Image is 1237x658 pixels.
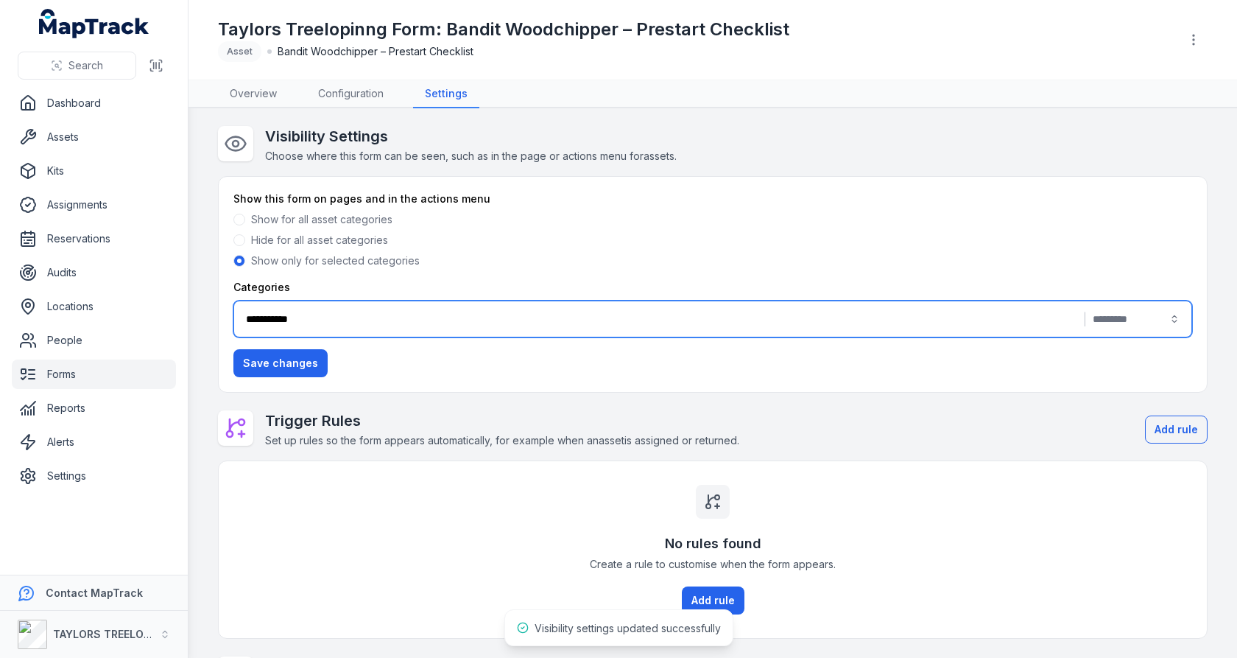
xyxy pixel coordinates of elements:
label: Categories [233,280,290,295]
strong: TAYLORS TREELOPPING [53,628,176,640]
a: Reservations [12,224,176,253]
a: Audits [12,258,176,287]
span: Visibility settings updated successfully [535,622,721,634]
button: | [233,301,1192,337]
a: Dashboard [12,88,176,118]
a: Overview [218,80,289,108]
a: Settings [12,461,176,491]
a: Locations [12,292,176,321]
button: Search [18,52,136,80]
a: MapTrack [39,9,149,38]
label: Show for all asset categories [251,212,392,227]
a: Configuration [306,80,395,108]
strong: Contact MapTrack [46,587,143,599]
h2: Visibility Settings [265,126,677,147]
button: Save changes [233,349,328,377]
a: People [12,326,176,355]
a: Forms [12,360,176,389]
button: Add rule [682,587,744,615]
div: Asset [218,41,261,62]
a: Assignments [12,190,176,220]
a: Settings [413,80,479,108]
span: Create a rule to customise when the form appears. [590,557,836,572]
h2: Trigger Rules [265,410,739,431]
a: Alerts [12,427,176,457]
a: Kits [12,156,176,186]
a: Reports [12,393,176,423]
label: Show only for selected categories [251,253,420,268]
label: Show this form on pages and in the actions menu [233,192,490,206]
span: Search [68,58,103,73]
a: Assets [12,122,176,152]
label: Hide for all asset categories [251,233,388,248]
button: Add rule [1145,416,1208,444]
span: Bandit Woodchipper – Prestart Checklist [278,44,473,59]
h1: Taylors Treelopinng Form: Bandit Woodchipper – Prestart Checklist [218,18,789,41]
span: Set up rules so the form appears automatically, for example when an asset is assigned or returned. [265,434,739,447]
span: Choose where this form can be seen, such as in the page or actions menu for assets . [265,150,677,162]
h3: No rules found [665,533,761,554]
